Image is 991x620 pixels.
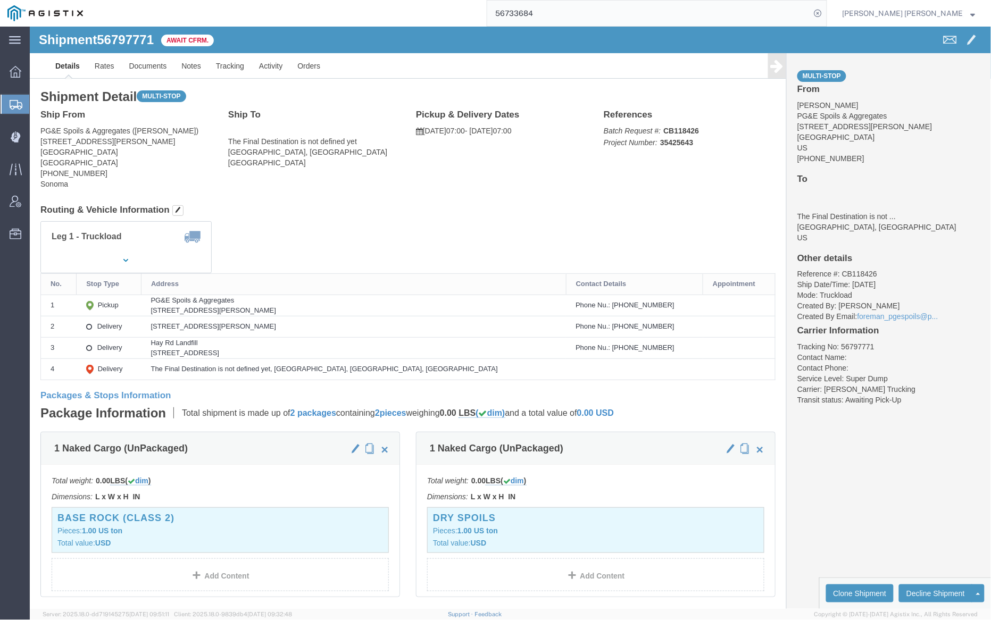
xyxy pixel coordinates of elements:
[43,611,169,617] span: Server: 2025.18.0-dd719145275
[448,611,475,617] a: Support
[814,610,978,619] span: Copyright © [DATE]-[DATE] Agistix Inc., All Rights Reserved
[487,1,811,26] input: Search for shipment number, reference number
[174,611,292,617] span: Client: 2025.18.0-9839db4
[7,5,83,21] img: logo
[129,611,169,617] span: [DATE] 09:51:11
[247,611,292,617] span: [DATE] 09:32:48
[843,7,963,19] span: Kayte Bray Dogali
[30,27,991,609] iframe: FS Legacy Container
[842,7,976,20] button: [PERSON_NAME] [PERSON_NAME]
[474,611,502,617] a: Feedback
